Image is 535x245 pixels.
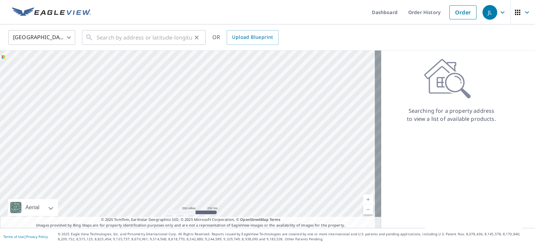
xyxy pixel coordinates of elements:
div: Aerial [8,199,58,216]
a: Privacy Policy [26,234,48,239]
p: Searching for a property address to view a list of available products. [407,107,496,123]
a: Upload Blueprint [227,30,278,45]
div: [GEOGRAPHIC_DATA] [8,28,75,47]
a: Terms [270,217,281,222]
div: JL [483,5,497,20]
span: © 2025 TomTom, Earthstar Geographics SIO, © 2025 Microsoft Corporation, © [101,217,281,223]
img: EV Logo [12,7,91,17]
button: Clear [192,33,201,42]
a: Order [449,5,476,19]
span: Upload Blueprint [232,33,273,42]
input: Search by address or latitude-longitude [97,28,192,47]
div: Aerial [23,199,41,216]
div: OR [212,30,279,45]
a: Current Level 5, Zoom In [363,194,373,205]
a: OpenStreetMap [240,217,268,222]
a: Terms of Use [3,234,24,239]
a: Current Level 5, Zoom Out [363,205,373,215]
p: © 2025 Eagle View Technologies, Inc. and Pictometry International Corp. All Rights Reserved. Repo... [58,232,532,242]
p: | [3,235,48,239]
